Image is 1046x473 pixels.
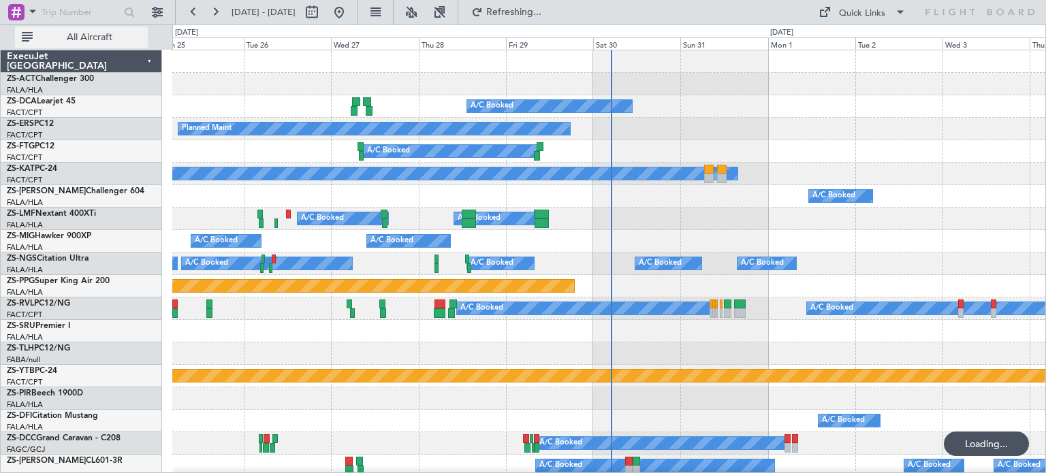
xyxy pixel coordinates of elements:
[7,412,98,420] a: ZS-DFICitation Mustang
[539,433,582,453] div: A/C Booked
[7,422,43,432] a: FALA/HLA
[7,344,70,353] a: ZS-TLHPC12/NG
[331,37,418,50] div: Wed 27
[822,410,865,431] div: A/C Booked
[7,255,89,263] a: ZS-NGSCitation Ultra
[7,187,86,195] span: ZS-[PERSON_NAME]
[7,220,43,230] a: FALA/HLA
[458,208,501,229] div: A/C Booked
[7,344,34,353] span: ZS-TLH
[7,322,70,330] a: ZS-SRUPremier I
[7,457,86,465] span: ZS-[PERSON_NAME]
[7,457,123,465] a: ZS-[PERSON_NAME]CL601-3R
[42,2,120,22] input: Trip Number
[7,310,42,320] a: FACT/CPT
[839,7,885,20] div: Quick Links
[7,299,34,308] span: ZS-RVL
[770,27,793,39] div: [DATE]
[367,141,410,161] div: A/C Booked
[7,152,42,163] a: FACT/CPT
[7,120,34,128] span: ZS-ERS
[471,96,513,116] div: A/C Booked
[7,232,91,240] a: ZS-MIGHawker 900XP
[7,444,45,455] a: FAGC/GCJ
[7,277,35,285] span: ZS-PPG
[7,299,70,308] a: ZS-RVLPC12/NG
[7,75,94,83] a: ZS-ACTChallenger 300
[419,37,506,50] div: Thu 28
[7,165,57,173] a: ZS-KATPC-24
[7,142,54,150] a: ZS-FTGPC12
[7,332,43,342] a: FALA/HLA
[7,210,35,218] span: ZS-LMF
[812,1,913,23] button: Quick Links
[7,287,43,297] a: FALA/HLA
[7,412,32,420] span: ZS-DFI
[175,27,198,39] div: [DATE]
[7,434,121,442] a: ZS-DCCGrand Caravan - C208
[7,389,83,397] a: ZS-PIRBeech 1900D
[7,210,96,218] a: ZS-LMFNextant 400XTi
[185,253,228,274] div: A/C Booked
[195,231,238,251] div: A/C Booked
[7,187,144,195] a: ZS-[PERSON_NAME]Challenger 604
[855,37,942,50] div: Tue 2
[7,389,31,397] span: ZS-PIR
[7,142,35,150] span: ZS-FTG
[7,75,35,83] span: ZS-ACT
[7,242,43,252] a: FALA/HLA
[7,277,110,285] a: ZS-PPGSuper King Air 200
[7,355,41,365] a: FABA/null
[157,37,244,50] div: Mon 25
[7,232,35,240] span: ZS-MIG
[942,37,1030,50] div: Wed 3
[182,118,232,139] div: Planned Maint
[370,231,413,251] div: A/C Booked
[7,130,42,140] a: FACT/CPT
[7,377,42,387] a: FACT/CPT
[7,265,43,275] a: FALA/HLA
[7,322,35,330] span: ZS-SRU
[741,253,784,274] div: A/C Booked
[506,37,593,50] div: Fri 29
[7,165,35,173] span: ZS-KAT
[7,97,76,105] a: ZS-DCALearjet 45
[680,37,767,50] div: Sun 31
[7,367,57,375] a: ZS-YTBPC-24
[639,253,682,274] div: A/C Booked
[460,298,503,319] div: A/C Booked
[486,7,543,17] span: Refreshing...
[810,298,853,319] div: A/C Booked
[7,255,37,263] span: ZS-NGS
[7,175,42,185] a: FACT/CPT
[7,97,37,105] span: ZS-DCA
[7,434,36,442] span: ZS-DCC
[232,6,296,18] span: [DATE] - [DATE]
[812,186,855,206] div: A/C Booked
[944,431,1029,456] div: Loading...
[301,208,344,229] div: A/C Booked
[593,37,680,50] div: Sat 30
[7,85,43,95] a: FALA/HLA
[7,197,43,208] a: FALA/HLA
[7,108,42,118] a: FACT/CPT
[15,27,148,48] button: All Aircraft
[244,37,331,50] div: Tue 26
[7,120,54,128] a: ZS-ERSPC12
[7,367,35,375] span: ZS-YTB
[465,1,547,23] button: Refreshing...
[471,253,513,274] div: A/C Booked
[768,37,855,50] div: Mon 1
[7,399,43,410] a: FALA/HLA
[35,33,144,42] span: All Aircraft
